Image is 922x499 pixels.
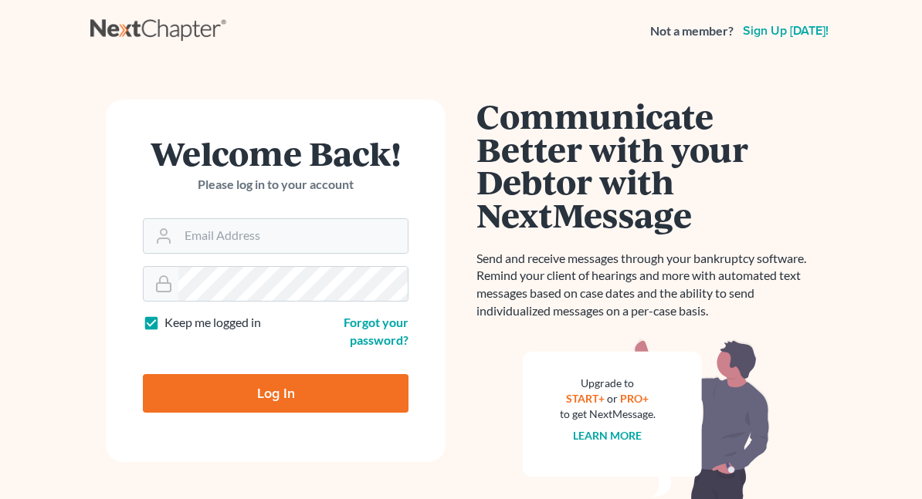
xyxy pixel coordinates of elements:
[143,176,408,194] p: Please log in to your account
[567,392,605,405] a: START+
[143,374,408,413] input: Log In
[621,392,649,405] a: PRO+
[178,219,408,253] input: Email Address
[740,25,832,37] a: Sign up [DATE]!
[560,406,656,422] div: to get NextMessage.
[143,137,408,170] h1: Welcome Back!
[344,315,408,347] a: Forgot your password?
[650,22,734,40] strong: Not a member?
[476,99,816,231] h1: Communicate Better with your Debtor with NextMessage
[560,376,656,391] div: Upgrade to
[608,392,619,405] span: or
[476,250,816,320] p: Send and receive messages through your bankruptcy software. Remind your client of hearings and mo...
[164,314,261,332] label: Keep me logged in
[574,429,642,442] a: Learn more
